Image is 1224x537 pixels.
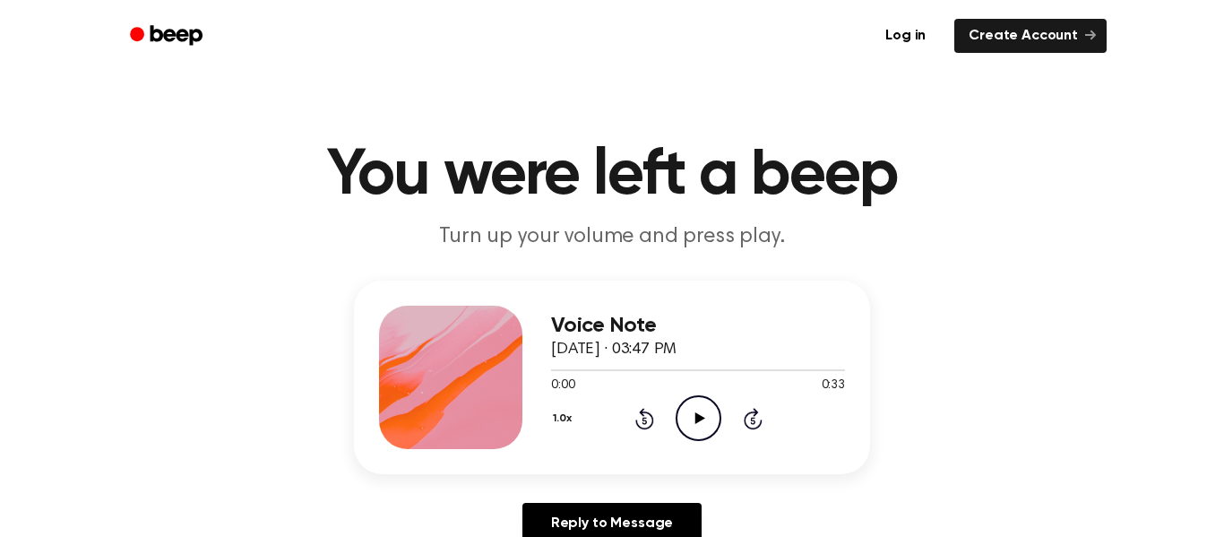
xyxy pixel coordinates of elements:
p: Turn up your volume and press play. [268,222,956,252]
span: 0:33 [822,377,845,395]
span: [DATE] · 03:47 PM [551,342,677,358]
span: 0:00 [551,377,574,395]
a: Beep [117,19,219,54]
button: 1.0x [551,403,578,434]
h1: You were left a beep [153,143,1071,208]
h3: Voice Note [551,314,845,338]
a: Create Account [954,19,1107,53]
a: Log in [867,15,944,56]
